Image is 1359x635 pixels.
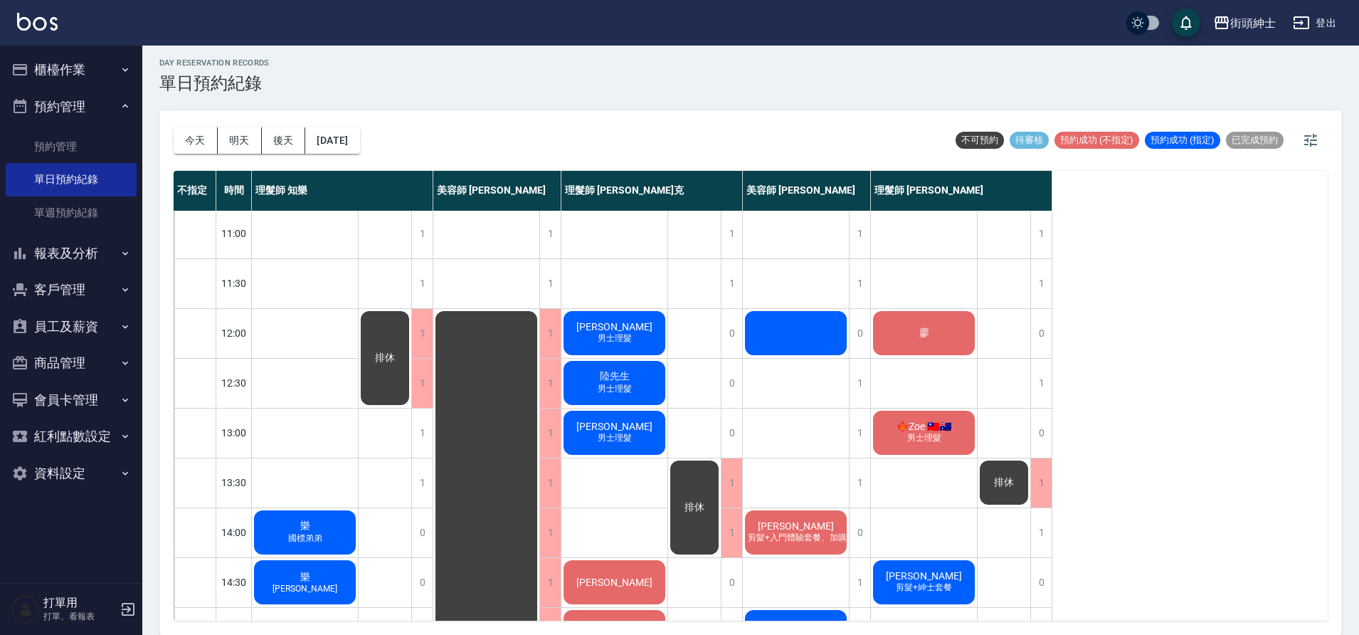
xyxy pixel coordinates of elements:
div: 14:30 [216,557,252,607]
span: 排休 [682,501,707,514]
div: 1 [539,209,561,258]
span: 樂 [297,520,313,532]
button: 員工及薪資 [6,308,137,345]
button: 客戶管理 [6,271,137,308]
span: 剪髮+紳士套餐 [893,582,955,594]
span: 男士理髮 [904,432,944,444]
button: 預約管理 [6,88,137,125]
button: save [1172,9,1200,37]
button: 明天 [218,127,262,154]
div: 1 [1030,458,1052,508]
div: 1 [411,309,433,358]
span: [PERSON_NAME] [573,321,655,332]
div: 1 [539,309,561,358]
div: 理髮師 [PERSON_NAME] [871,171,1052,211]
div: 12:00 [216,308,252,358]
div: 0 [721,359,742,408]
button: 報表及分析 [6,235,137,272]
div: 1 [1030,259,1052,308]
div: 美容師 [PERSON_NAME] [433,171,561,211]
div: 1 [1030,209,1052,258]
button: 街頭紳士 [1207,9,1281,38]
span: [PERSON_NAME] [883,570,965,582]
h3: 單日預約紀錄 [159,73,270,93]
span: 剪髮+入門體驗套餐、加購修容修眉 [745,532,884,544]
div: 街頭紳士 [1230,14,1276,32]
div: 1 [721,508,742,557]
span: [PERSON_NAME] [573,421,655,432]
div: 12:30 [216,358,252,408]
div: 1 [849,409,870,458]
div: 1 [849,259,870,308]
span: 已完成預約 [1226,134,1284,147]
div: 1 [721,458,742,508]
span: 待審核 [1010,134,1049,147]
div: 0 [1030,558,1052,607]
span: [PERSON_NAME] [755,520,837,532]
span: 廖 [916,327,932,340]
div: 1 [539,558,561,607]
a: 單週預約紀錄 [6,196,137,229]
span: [PERSON_NAME] [573,577,655,588]
span: 預約成功 (指定) [1145,134,1220,147]
div: 0 [849,508,870,557]
a: 預約管理 [6,130,137,163]
button: 櫃檯作業 [6,51,137,88]
div: 0 [1030,309,1052,358]
span: 劉 [607,619,623,632]
h5: 打單用 [43,596,116,610]
div: 0 [411,508,433,557]
p: 打單、看報表 [43,610,116,623]
div: 1 [849,359,870,408]
div: 0 [849,309,870,358]
span: [PERSON_NAME] [270,584,340,594]
div: 1 [539,508,561,557]
span: 男士理髮 [595,383,635,395]
div: 1 [849,209,870,258]
div: 1 [539,259,561,308]
div: 13:00 [216,408,252,458]
div: 1 [849,558,870,607]
div: 美容師 [PERSON_NAME] [743,171,871,211]
div: 理髮師 [PERSON_NAME]克 [561,171,743,211]
img: Person [11,595,40,624]
div: 1 [411,458,433,508]
button: 後天 [262,127,306,154]
div: 1 [411,209,433,258]
div: 不指定 [174,171,216,211]
div: 0 [721,409,742,458]
span: 排休 [991,476,1017,489]
div: 0 [721,309,742,358]
button: 登出 [1287,10,1342,36]
button: 紅利點數設定 [6,418,137,455]
button: 資料設定 [6,455,137,492]
div: 11:30 [216,258,252,308]
div: 14:00 [216,508,252,557]
div: 1 [539,458,561,508]
span: [PERSON_NAME] [755,620,837,631]
div: 1 [539,409,561,458]
div: 1 [411,359,433,408]
button: 商品管理 [6,345,137,382]
button: 今天 [174,127,218,154]
span: 男士理髮 [595,432,635,444]
button: 會員卡管理 [6,382,137,419]
span: 預約成功 (不指定) [1054,134,1139,147]
div: 1 [721,259,742,308]
a: 單日預約紀錄 [6,163,137,196]
span: 不可預約 [956,134,1004,147]
div: 1 [721,209,742,258]
div: 11:00 [216,209,252,258]
div: 13:30 [216,458,252,508]
div: 1 [411,409,433,458]
div: 時間 [216,171,252,211]
div: 0 [721,558,742,607]
div: 0 [411,558,433,607]
span: 陸先生 [597,370,633,383]
button: [DATE] [305,127,359,154]
div: 1 [1030,508,1052,557]
img: Logo [17,13,58,31]
span: 男士理髮 [595,332,635,345]
div: 1 [849,458,870,508]
div: 理髮師 知樂 [252,171,433,211]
